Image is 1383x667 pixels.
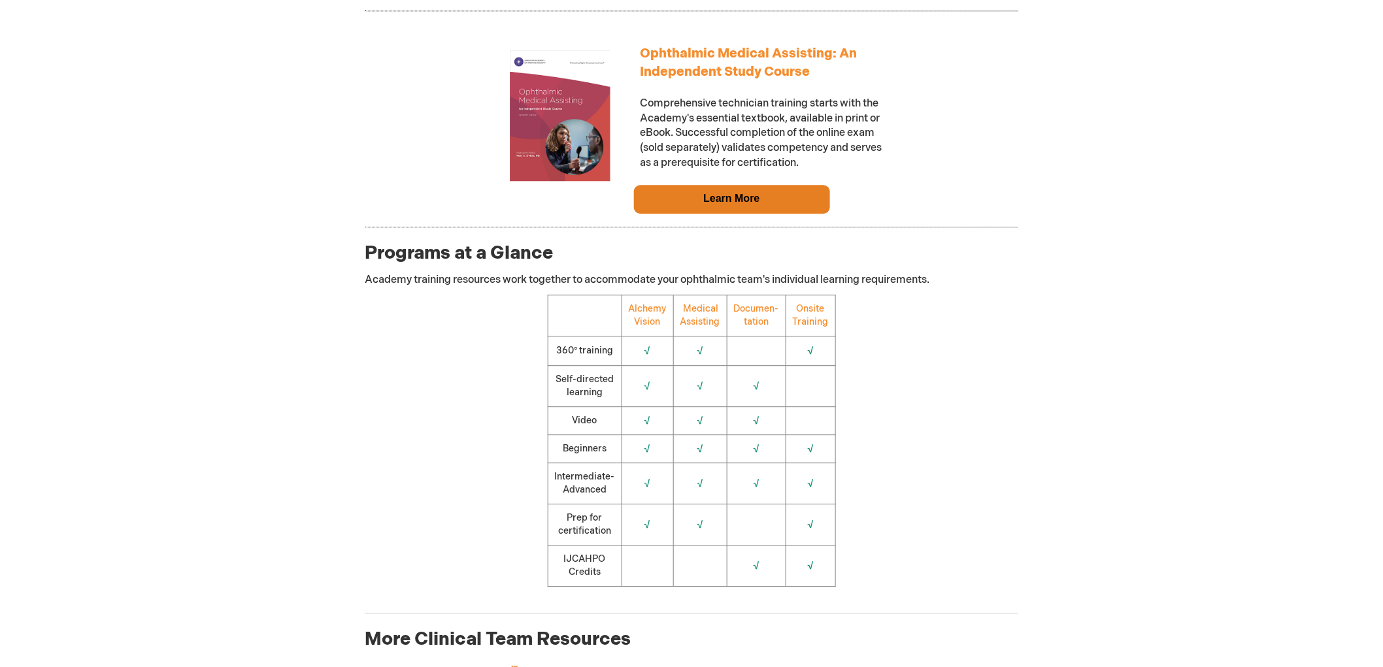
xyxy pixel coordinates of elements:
[807,443,814,454] span: √
[644,380,651,391] span: √
[697,478,703,489] span: √
[629,303,667,327] a: Alchemy Vision
[548,504,622,545] td: Prep for certification
[697,345,703,356] span: √
[753,443,759,454] span: √
[807,560,814,571] span: √
[807,345,814,356] span: √
[644,519,651,530] span: √
[644,443,651,454] span: √
[495,172,625,184] a: Ophthalmic Medical Assisting: An Independent Study Course
[680,303,720,327] a: Medical Assisting
[548,406,622,434] td: Video
[495,50,625,181] img: Ophthalmic Medical Assisting: An Independent Study Course
[644,345,651,356] span: √
[365,628,631,650] span: More Clinical Team Resources
[734,303,779,327] a: Documen-tation
[641,97,882,169] span: Comprehensive technician training starts with the Academy's essential textbook, available in prin...
[697,380,703,391] span: √
[793,303,829,327] a: Onsite Training
[548,336,622,365] td: 360° training
[548,434,622,463] td: Beginners
[703,193,759,204] a: Learn More
[753,478,759,489] span: √
[365,242,553,264] span: Programs at a Glance
[644,478,651,489] span: √
[697,519,703,530] span: √
[807,519,814,530] span: √
[697,415,703,426] span: √
[548,365,622,406] td: Self-directed learning
[548,463,622,504] td: Intermediate-Advanced
[365,274,929,286] span: Academy training resources work together to accommodate your ophthalmic team's individual learnin...
[807,478,814,489] span: √
[753,380,759,391] span: √
[644,415,651,426] span: √
[753,415,759,426] span: √
[548,545,622,586] td: IJCAHPO Credits
[697,443,703,454] span: √
[641,46,858,80] a: Ophthalmic Medical Assisting: An Independent Study Course
[753,560,759,571] span: √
